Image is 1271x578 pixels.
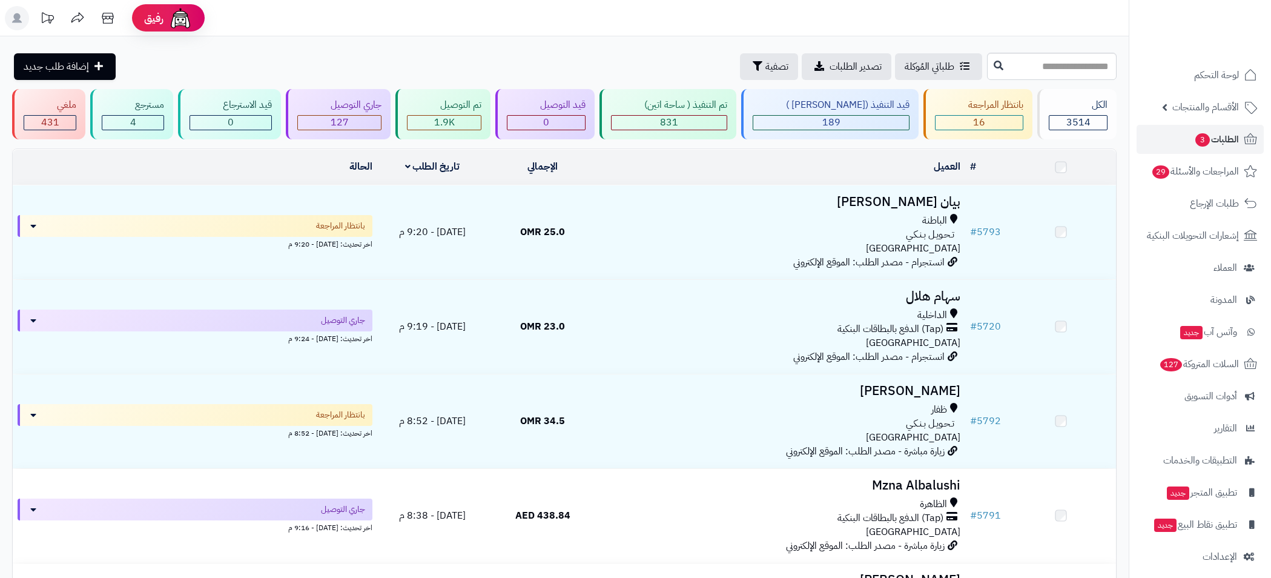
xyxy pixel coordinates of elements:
[830,59,882,74] span: تصدير الطلبات
[1137,542,1264,571] a: الإعدادات
[1210,291,1237,308] span: المدونة
[102,98,164,112] div: مسترجع
[18,520,372,533] div: اخر تحديث: [DATE] - 9:16 م
[793,350,945,364] span: انستجرام - مصدر الطلب: الموقع الإلكتروني
[822,115,840,130] span: 189
[970,225,1001,239] a: #5793
[168,6,193,30] img: ai-face.png
[434,115,455,130] span: 1.9K
[543,115,549,130] span: 0
[1137,478,1264,507] a: تطبيق المتجرجديد
[515,508,570,523] span: 438.84 AED
[866,241,960,256] span: [GEOGRAPHIC_DATA]
[399,319,466,334] span: [DATE] - 9:19 م
[10,89,88,139] a: ملغي 431
[24,116,76,130] div: 431
[917,308,947,322] span: الداخلية
[408,116,481,130] div: 1916
[1137,125,1264,154] a: الطلبات3
[190,98,272,112] div: قيد الاسترجاع
[18,331,372,344] div: اخر تحديث: [DATE] - 9:24 م
[931,403,947,417] span: ظفار
[934,159,960,174] a: العميل
[228,115,234,130] span: 0
[921,89,1035,139] a: بانتظار المراجعة 16
[1159,356,1239,373] span: السلات المتروكة
[1137,221,1264,250] a: إشعارات التحويلات البنكية
[321,314,365,327] span: جاري التوصيل
[602,195,960,209] h3: بيان [PERSON_NAME]
[1179,324,1237,340] span: وآتس آب
[14,53,116,80] a: إضافة طلب جديد
[1213,259,1237,276] span: العملاء
[297,98,381,112] div: جاري التوصيل
[1049,98,1108,112] div: الكل
[597,89,739,139] a: تم التنفيذ ( ساحة اتين) 831
[866,336,960,350] span: [GEOGRAPHIC_DATA]
[32,6,62,33] a: تحديثات المنصة
[1151,163,1239,180] span: المراجعات والأسئلة
[970,414,977,428] span: #
[740,53,798,80] button: تصفية
[130,115,136,130] span: 4
[1035,89,1119,139] a: الكل3514
[753,98,910,112] div: قيد التنفيذ ([PERSON_NAME] )
[895,53,982,80] a: طلباتي المُوكلة
[1184,388,1237,405] span: أدوات التسويق
[970,225,977,239] span: #
[102,116,163,130] div: 4
[321,503,365,516] span: جاري التوصيل
[407,98,481,112] div: تم التوصيل
[1137,61,1264,90] a: لوحة التحكم
[1160,358,1182,371] span: 127
[802,53,891,80] a: تصدير الطلبات
[527,159,558,174] a: الإجمالي
[866,430,960,445] span: [GEOGRAPHIC_DATA]
[1189,32,1259,58] img: logo-2.png
[1066,115,1091,130] span: 3514
[399,508,466,523] span: [DATE] - 8:38 م
[786,444,945,459] span: زيارة مباشرة - مصدر الطلب: الموقع الإلكتروني
[1137,350,1264,379] a: السلات المتروكة127
[1172,99,1239,116] span: الأقسام والمنتجات
[765,59,788,74] span: تصفية
[1137,446,1264,475] a: التطبيقات والخدمات
[316,220,365,232] span: بانتظار المراجعة
[906,228,954,242] span: تـحـويـل بـنـكـي
[1163,452,1237,469] span: التطبيقات والخدمات
[1153,516,1237,533] span: تطبيق نقاط البيع
[1194,67,1239,84] span: لوحة التحكم
[786,539,945,553] span: زيارة مباشرة - مصدر الطلب: الموقع الإلكتروني
[18,237,372,250] div: اخر تحديث: [DATE] - 9:20 م
[88,89,176,139] a: مسترجع 4
[970,159,976,174] a: #
[753,116,909,130] div: 189
[866,525,960,539] span: [GEOGRAPHIC_DATA]
[739,89,921,139] a: قيد التنفيذ ([PERSON_NAME] ) 189
[935,98,1023,112] div: بانتظار المراجعة
[1195,133,1210,147] span: 3
[176,89,283,139] a: قيد الاسترجاع 0
[1167,487,1189,500] span: جديد
[1152,165,1169,179] span: 29
[1137,285,1264,314] a: المدونة
[24,59,89,74] span: إضافة طلب جديد
[1137,189,1264,218] a: طلبات الإرجاع
[1203,548,1237,565] span: الإعدادات
[331,115,349,130] span: 127
[316,409,365,421] span: بانتظار المراجعة
[349,159,372,174] a: الحالة
[190,116,271,130] div: 0
[1137,382,1264,411] a: أدوات التسويق
[602,384,960,398] h3: [PERSON_NAME]
[405,159,460,174] a: تاريخ الطلب
[922,214,947,228] span: الباطنة
[399,414,466,428] span: [DATE] - 8:52 م
[920,497,947,511] span: الظاهرة
[520,319,565,334] span: 23.0 OMR
[793,255,945,270] span: انستجرام - مصدر الطلب: الموقع الإلكتروني
[660,115,678,130] span: 831
[144,11,163,25] span: رفيق
[507,98,586,112] div: قيد التوصيل
[905,59,954,74] span: طلباتي المُوكلة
